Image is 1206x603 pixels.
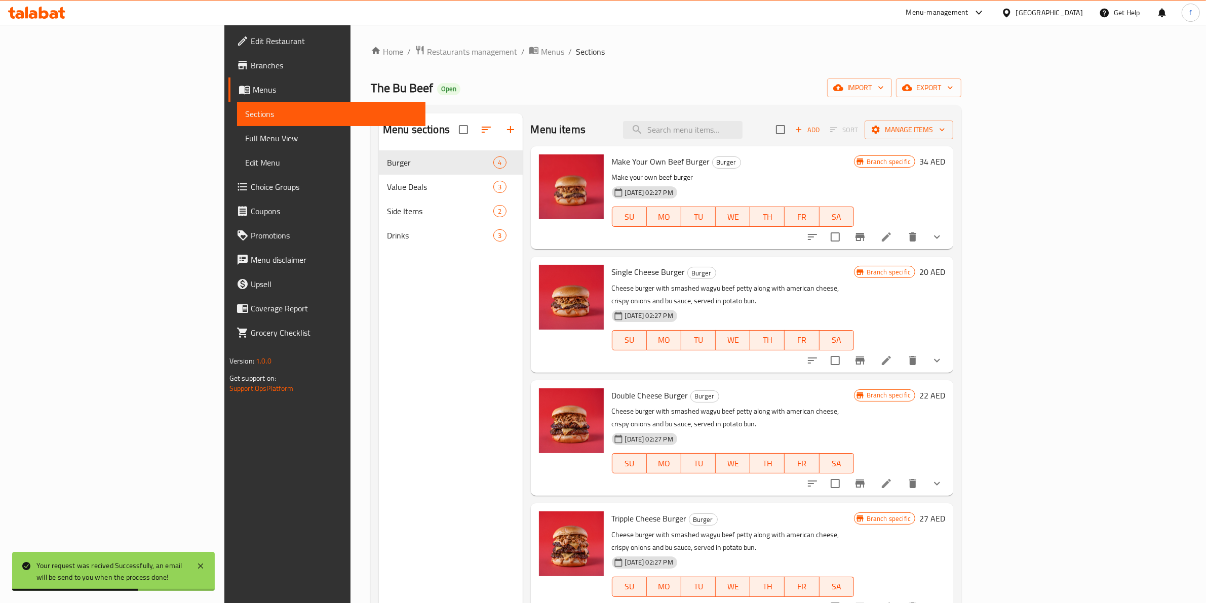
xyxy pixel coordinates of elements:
span: Burger [387,156,493,169]
button: Add section [498,117,523,142]
button: WE [716,453,750,473]
span: Upsell [251,278,418,290]
span: WE [720,210,746,224]
span: MO [651,210,677,224]
span: FR [789,579,815,594]
button: sort-choices [800,225,825,249]
span: Sections [245,108,418,120]
span: Version: [229,354,254,368]
span: Sections [576,46,605,58]
a: Support.OpsPlatform [229,382,294,395]
h6: 20 AED [919,265,945,279]
span: Grocery Checklist [251,327,418,339]
span: Burger [689,514,717,526]
span: TH [754,456,781,471]
div: Side Items2 [379,199,523,223]
span: MO [651,456,677,471]
button: MO [647,330,681,350]
span: MO [651,579,677,594]
button: SU [612,207,647,227]
span: Select to update [825,473,846,494]
button: FR [785,453,819,473]
p: Cheese burger with smashed wagyu beef petty along with american cheese, crispy onions and bu sauc... [612,405,854,430]
button: MO [647,577,681,597]
button: Manage items [865,120,953,139]
span: 4 [494,158,505,168]
a: Menus [529,45,564,58]
img: Single Cheese Burger [539,265,604,330]
button: import [827,78,892,97]
button: show more [925,348,949,373]
div: Burger [690,390,719,403]
span: Open [437,85,460,93]
button: WE [716,207,750,227]
p: Cheese burger with smashed wagyu beef petty along with american cheese, crispy onions and bu sauc... [612,529,854,554]
span: Sort sections [474,117,498,142]
button: TU [681,207,716,227]
h6: 22 AED [919,388,945,403]
span: import [835,82,884,94]
span: Double Cheese Burger [612,388,688,403]
button: Branch-specific-item [848,348,872,373]
span: Burger [688,267,716,279]
button: TU [681,577,716,597]
div: Drinks3 [379,223,523,248]
img: Make Your Own Beef Burger [539,154,604,219]
span: Choice Groups [251,181,418,193]
button: SA [820,330,854,350]
span: Menus [541,46,564,58]
span: FR [789,210,815,224]
button: TH [750,207,785,227]
span: SA [824,456,850,471]
span: SU [616,456,643,471]
h2: Menu items [531,122,586,137]
div: Burger [687,267,716,279]
span: Full Menu View [245,132,418,144]
span: Edit Restaurant [251,35,418,47]
div: items [493,229,506,242]
span: Select to update [825,350,846,371]
span: SA [824,579,850,594]
span: Side Items [387,205,493,217]
span: Tripple Cheese Burger [612,511,687,526]
span: TU [685,210,712,224]
span: 2 [494,207,505,216]
div: items [493,205,506,217]
span: Branch specific [863,390,915,400]
button: SU [612,330,647,350]
span: TU [685,333,712,347]
span: 3 [494,231,505,240]
span: SU [616,579,643,594]
li: / [521,46,525,58]
span: Edit Menu [245,156,418,169]
div: Burger [712,156,741,169]
button: show more [925,471,949,496]
span: Add [794,124,821,136]
span: Menus [253,84,418,96]
span: FR [789,456,815,471]
div: Open [437,83,460,95]
nav: breadcrumb [371,45,961,58]
button: TU [681,453,716,473]
span: 3 [494,182,505,192]
div: Value Deals [387,181,493,193]
a: Restaurants management [415,45,517,58]
span: TU [685,579,712,594]
span: Manage items [873,124,945,136]
a: Edit menu item [880,354,892,367]
span: Branch specific [863,267,915,277]
a: Choice Groups [228,175,426,199]
span: 1.0.0 [256,354,271,368]
a: Edit menu item [880,231,892,243]
span: Select section first [824,122,865,138]
span: Coverage Report [251,302,418,314]
button: FR [785,577,819,597]
span: WE [720,333,746,347]
span: SU [616,210,643,224]
span: SA [824,210,850,224]
div: [GEOGRAPHIC_DATA] [1016,7,1083,18]
svg: Show Choices [931,231,943,243]
a: Edit Menu [237,150,426,175]
div: items [493,156,506,169]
